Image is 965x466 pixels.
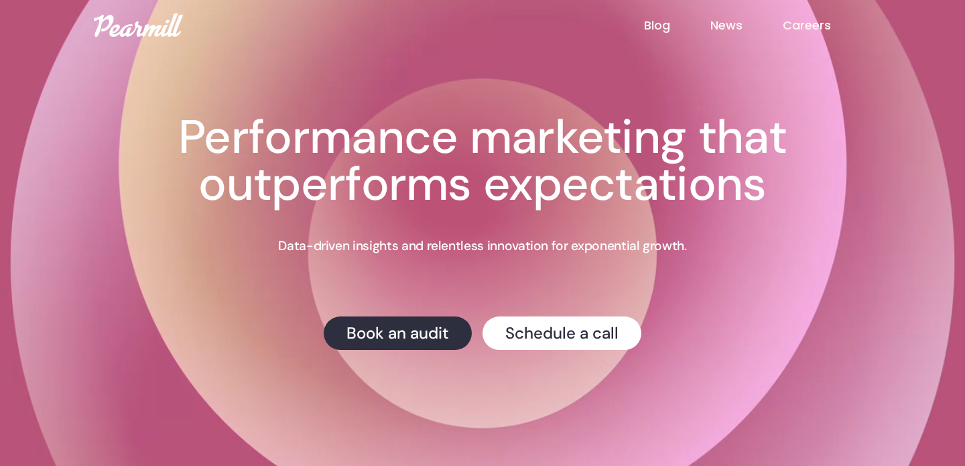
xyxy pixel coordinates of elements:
[278,237,686,255] p: Data-driven insights and relentless innovation for exponential growth.
[644,17,710,34] a: Blog
[710,17,783,34] a: News
[107,114,858,208] h1: Performance marketing that outperforms expectations
[94,13,183,37] img: Pearmill logo
[482,316,641,349] a: Schedule a call
[783,17,871,34] a: Careers
[324,316,472,349] a: Book an audit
